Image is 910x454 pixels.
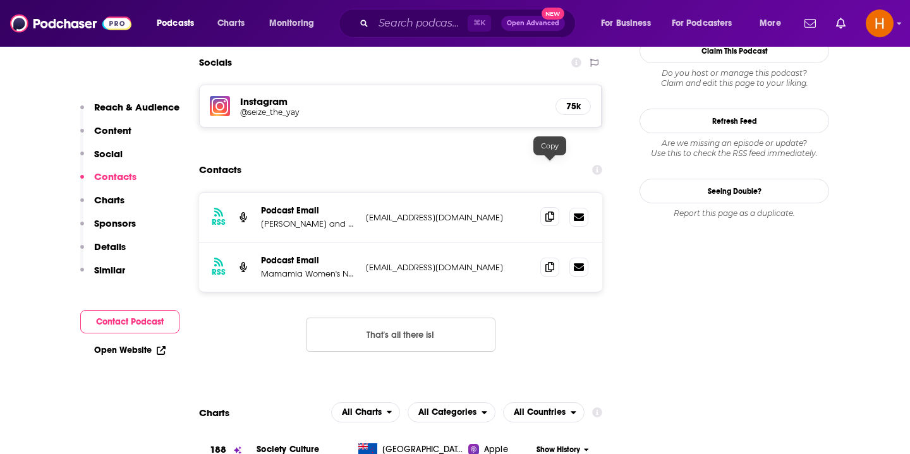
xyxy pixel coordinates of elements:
[373,13,468,33] input: Search podcasts, credits, & more...
[261,255,356,266] p: Podcast Email
[94,148,123,160] p: Social
[94,170,136,182] p: Contacts
[148,13,210,33] button: open menu
[366,212,530,223] p: [EMAIL_ADDRESS][DOMAIN_NAME]
[640,208,829,218] div: Report this page as a duplicate.
[94,345,166,355] a: Open Website
[418,408,476,417] span: All Categories
[260,13,331,33] button: open menu
[672,15,732,32] span: For Podcasters
[94,194,124,206] p: Charts
[799,13,821,34] a: Show notifications dropdown
[240,107,545,117] a: @seize_the_yay
[501,16,565,31] button: Open AdvancedNew
[217,15,245,32] span: Charts
[240,107,442,117] h5: @seize_the_yay
[94,101,179,113] p: Reach & Audience
[592,13,667,33] button: open menu
[80,264,125,287] button: Similar
[94,264,125,276] p: Similar
[866,9,894,37] img: User Profile
[408,402,495,422] h2: Categories
[640,109,829,133] button: Refresh Feed
[199,407,229,419] h2: Charts
[306,318,495,352] button: Nothing here.
[199,51,232,75] h2: Socials
[640,68,829,78] span: Do you host or manage this podcast?
[80,124,131,148] button: Content
[503,402,585,422] button: open menu
[80,148,123,171] button: Social
[331,402,401,422] button: open menu
[199,158,241,182] h2: Contacts
[760,15,781,32] span: More
[351,9,588,38] div: Search podcasts, credits, & more...
[664,13,751,33] button: open menu
[601,15,651,32] span: For Business
[331,402,401,422] h2: Platforms
[640,138,829,158] div: Are we missing an episode or update? Use this to check the RSS feed immediately.
[94,217,136,229] p: Sponsors
[10,11,131,35] img: Podchaser - Follow, Share and Rate Podcasts
[269,15,314,32] span: Monitoring
[80,310,179,333] button: Contact Podcast
[261,268,356,279] p: Mamamia Women's Network
[751,13,797,33] button: open menu
[503,402,585,422] h2: Countries
[866,9,894,37] button: Show profile menu
[80,217,136,241] button: Sponsors
[507,20,559,27] span: Open Advanced
[514,408,566,417] span: All Countries
[533,136,566,155] div: Copy
[94,241,126,253] p: Details
[212,217,226,227] h3: RSS
[408,402,495,422] button: open menu
[80,194,124,217] button: Charts
[212,267,226,277] h3: RSS
[94,124,131,136] p: Content
[640,179,829,203] a: Seeing Double?
[80,241,126,264] button: Details
[80,170,136,194] button: Contacts
[866,9,894,37] span: Logged in as hope.m
[640,68,829,88] div: Claim and edit this page to your liking.
[261,205,356,216] p: Podcast Email
[209,13,252,33] a: Charts
[210,96,230,116] img: iconImage
[342,408,382,417] span: All Charts
[468,15,491,32] span: ⌘ K
[261,218,356,229] p: [PERSON_NAME] and [PERSON_NAME]
[80,101,179,124] button: Reach & Audience
[831,13,851,34] a: Show notifications dropdown
[157,15,194,32] span: Podcasts
[240,95,545,107] h5: Instagram
[366,262,530,273] p: [EMAIL_ADDRESS][DOMAIN_NAME]
[542,8,564,20] span: New
[566,101,580,112] h5: 75k
[640,39,829,63] button: Claim This Podcast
